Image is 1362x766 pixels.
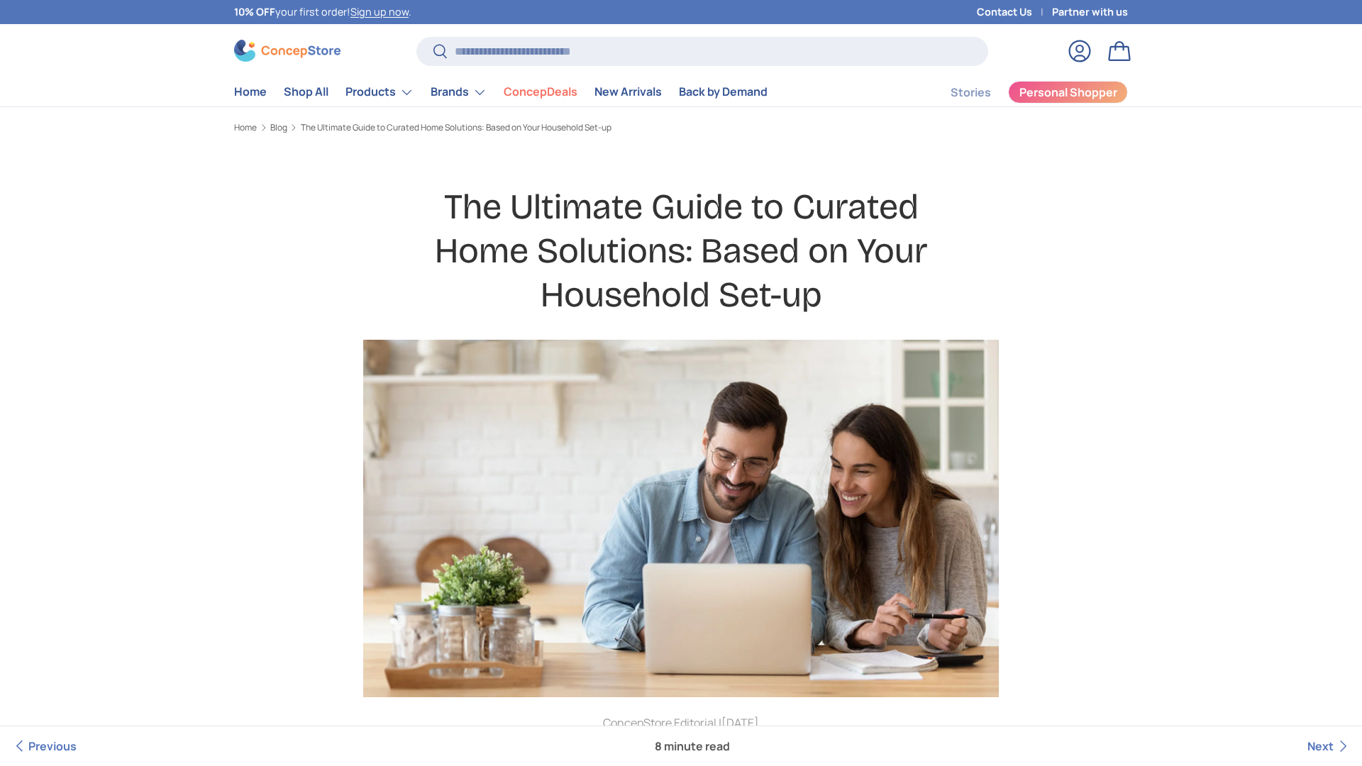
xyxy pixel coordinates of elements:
a: Blog [270,123,287,132]
nav: Breadcrumbs [234,121,1128,134]
a: Products [345,78,414,106]
p: your first order! . [234,4,411,20]
h1: The Ultimate Guide to Curated Home Solutions: Based on Your Household Set-up [409,185,953,318]
time: [DATE] [721,715,759,731]
nav: Primary [234,78,768,106]
span: Next [1307,738,1334,754]
a: ConcepDeals [504,78,577,106]
a: Home [234,78,267,106]
a: Stories [951,79,991,106]
summary: Brands [422,78,495,106]
span: Previous [28,738,77,754]
a: Sign up now [350,5,409,18]
a: The Ultimate Guide to Curated Home Solutions: Based on Your Household Set-up [301,123,611,132]
span: Personal Shopper [1019,87,1117,98]
strong: 10% OFF [234,5,275,18]
nav: Secondary [917,78,1128,106]
a: Contact Us [977,4,1052,20]
summary: Products [337,78,422,106]
a: Next [1307,726,1351,766]
span: 8 minute read [643,726,741,766]
a: Back by Demand [679,78,768,106]
a: Partner with us [1052,4,1128,20]
p: ConcepStore Editorial | [409,714,953,731]
img: couple-planning-something-concepstore-eguide [363,340,999,697]
a: Previous [11,726,77,766]
img: ConcepStore [234,40,340,62]
a: Personal Shopper [1008,81,1128,104]
a: Shop All [284,78,328,106]
a: Brands [431,78,487,106]
a: Home [234,123,257,132]
a: New Arrivals [594,78,662,106]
